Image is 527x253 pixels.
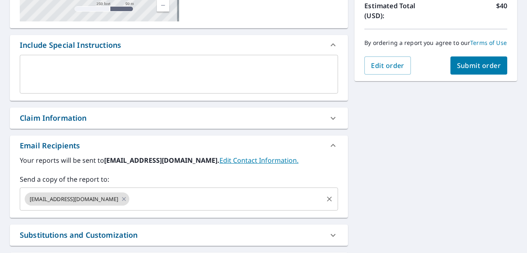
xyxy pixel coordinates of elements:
[20,140,80,151] div: Email Recipients
[20,112,87,124] div: Claim Information
[324,193,335,205] button: Clear
[20,40,121,51] div: Include Special Instructions
[25,195,123,203] span: [EMAIL_ADDRESS][DOMAIN_NAME]
[364,1,436,21] p: Estimated Total (USD):
[457,61,501,70] span: Submit order
[364,56,411,75] button: Edit order
[10,108,348,129] div: Claim Information
[470,39,507,47] a: Terms of Use
[10,136,348,155] div: Email Recipients
[10,225,348,246] div: Substitutions and Customization
[450,56,508,75] button: Submit order
[20,174,338,184] label: Send a copy of the report to:
[104,156,219,165] b: [EMAIL_ADDRESS][DOMAIN_NAME].
[371,61,404,70] span: Edit order
[219,156,298,165] a: EditContactInfo
[20,230,138,241] div: Substitutions and Customization
[496,1,507,21] p: $40
[20,155,338,165] label: Your reports will be sent to
[10,35,348,55] div: Include Special Instructions
[364,39,507,47] p: By ordering a report you agree to our
[25,192,129,206] div: [EMAIL_ADDRESS][DOMAIN_NAME]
